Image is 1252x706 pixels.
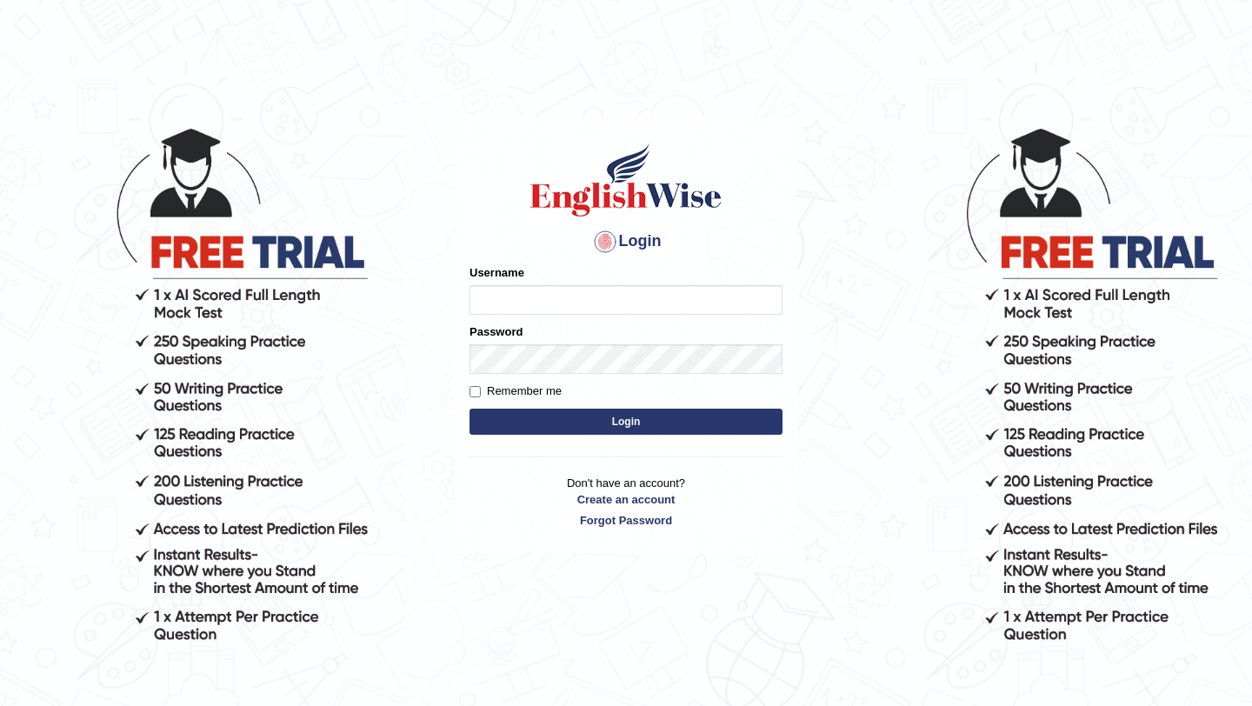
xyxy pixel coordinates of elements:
[469,323,523,340] label: Password
[527,141,725,219] img: Logo of English Wise sign in for intelligent practice with AI
[469,491,782,508] a: Create an account
[469,475,782,529] p: Don't have an account?
[469,409,782,435] button: Login
[469,386,481,397] input: Remember me
[469,228,782,256] h4: Login
[469,383,562,400] label: Remember me
[469,264,524,281] label: Username
[469,512,782,529] a: Forgot Password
